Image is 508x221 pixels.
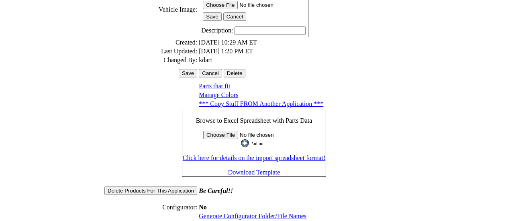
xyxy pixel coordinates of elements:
[199,187,233,194] i: Be Careful!!
[241,139,267,147] input: Submit
[223,12,247,21] input: Cancel
[179,69,197,77] input: Save
[104,47,198,55] td: Last Updated:
[199,83,230,89] a: Parts that fit
[199,91,238,98] a: Manage Colors
[183,117,325,124] p: Browse to Excel Spreadsheet with Parts Data
[201,27,233,34] span: Description:
[199,69,222,77] input: Cancel
[203,12,221,21] input: Save
[199,39,257,46] span: [DATE] 10:29 AM ET
[199,204,207,211] span: No
[183,154,325,161] a: Click here for details on the import spreadsheet format!
[199,213,306,219] a: Generate Configurator Folder/File Names
[104,187,197,195] input: Delete Products For This Application
[228,169,280,176] a: Download Template
[104,56,198,64] td: Changed By:
[199,57,212,63] span: kdart
[224,69,246,77] input: Be careful! Delete cannot be un-done!
[199,48,253,55] span: [DATE] 1:20 PM ET
[104,39,198,47] td: Created:
[104,196,198,211] td: Configurator:
[199,100,323,107] a: *** Copy Stuff FROM Another Application ***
